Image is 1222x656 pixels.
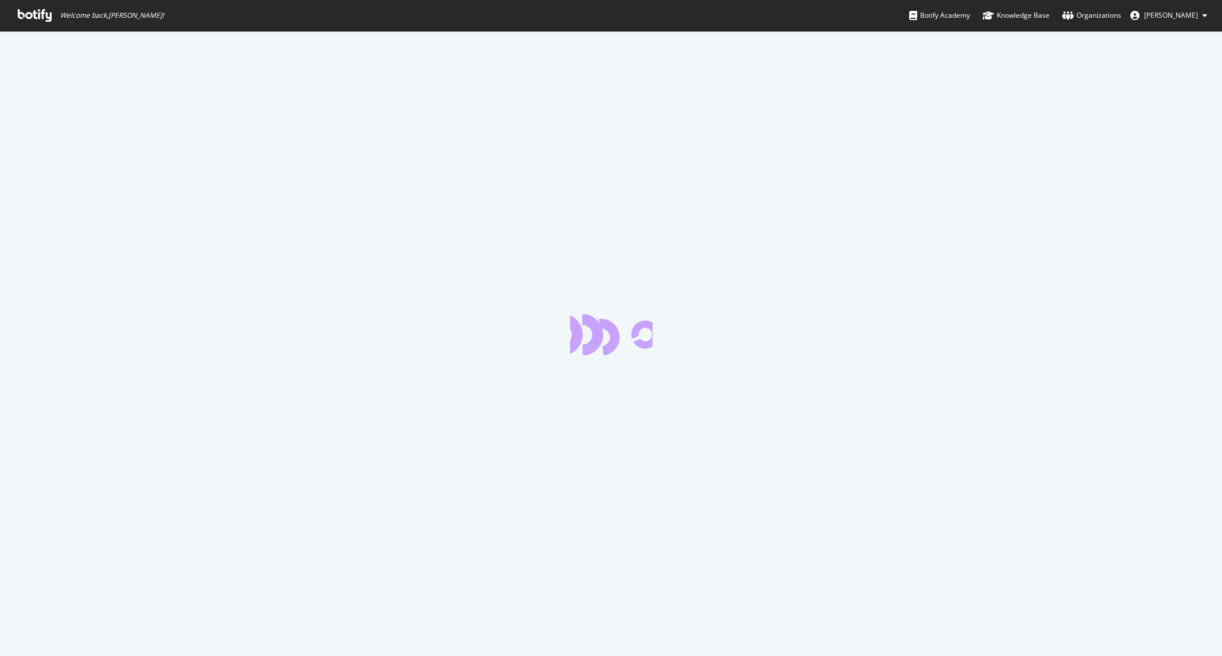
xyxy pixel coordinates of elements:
button: [PERSON_NAME] [1121,6,1216,25]
span: Jose Fausto Martinez [1144,10,1198,20]
span: Welcome back, [PERSON_NAME] ! [60,11,164,20]
div: Botify Academy [909,10,970,21]
div: Organizations [1062,10,1121,21]
div: animation [570,314,653,355]
div: Knowledge Base [983,10,1050,21]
